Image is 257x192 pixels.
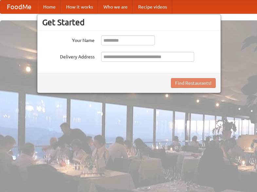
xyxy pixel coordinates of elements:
[0,0,38,13] a: FoodMe
[42,17,216,27] h3: Get Started
[38,0,61,13] a: Home
[42,35,95,44] label: Your Name
[61,0,98,13] a: How it works
[133,0,172,13] a: Recipe videos
[98,0,133,13] a: Who we are
[171,78,216,88] button: Find Restaurants!
[42,52,95,60] label: Delivery Address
